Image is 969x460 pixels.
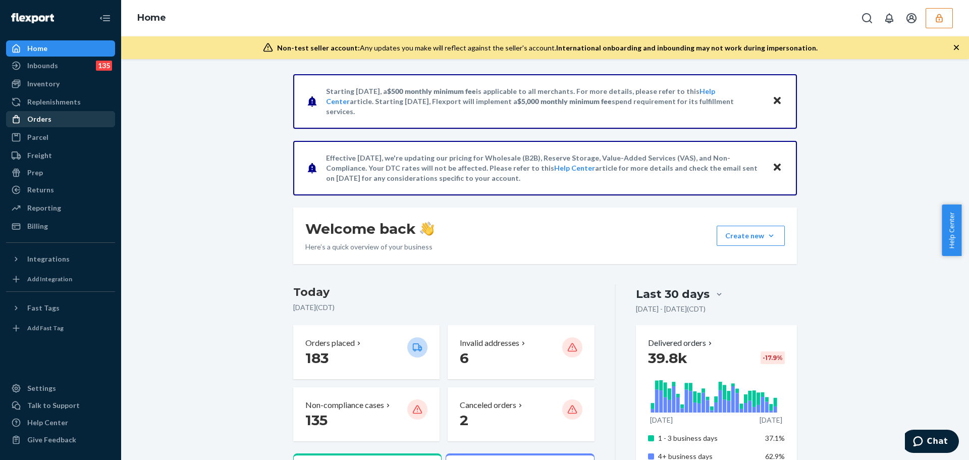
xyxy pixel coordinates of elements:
[27,97,81,107] div: Replenishments
[137,12,166,23] a: Home
[6,182,115,198] a: Returns
[857,8,877,28] button: Open Search Box
[27,132,48,142] div: Parcel
[27,221,48,231] div: Billing
[305,337,355,349] p: Orders placed
[6,58,115,74] a: Inbounds135
[277,43,818,53] div: Any updates you make will reflect against the seller's account.
[6,415,115,431] a: Help Center
[27,79,60,89] div: Inventory
[305,412,328,429] span: 135
[6,94,115,110] a: Replenishments
[460,399,516,411] p: Canceled orders
[658,433,758,443] p: 1 - 3 business days
[6,251,115,267] button: Integrations
[901,8,922,28] button: Open account menu
[27,43,47,54] div: Home
[27,324,64,332] div: Add Fast Tag
[27,168,43,178] div: Prep
[460,337,519,349] p: Invalid addresses
[27,303,60,313] div: Fast Tags
[761,351,785,364] div: -17.9 %
[27,254,70,264] div: Integrations
[27,203,61,213] div: Reporting
[6,129,115,145] a: Parcel
[6,380,115,396] a: Settings
[879,8,899,28] button: Open notifications
[293,325,440,379] button: Orders placed 183
[6,147,115,164] a: Freight
[556,43,818,52] span: International onboarding and inbounding may not work during impersonation.
[717,226,785,246] button: Create new
[293,387,440,441] button: Non-compliance cases 135
[6,40,115,57] a: Home
[448,325,594,379] button: Invalid addresses 6
[771,94,784,109] button: Close
[27,435,76,445] div: Give Feedback
[460,412,468,429] span: 2
[6,320,115,336] a: Add Fast Tag
[650,415,673,425] p: [DATE]
[27,418,68,428] div: Help Center
[293,302,595,313] p: [DATE] ( CDT )
[6,165,115,181] a: Prep
[305,399,384,411] p: Non-compliance cases
[760,415,782,425] p: [DATE]
[905,430,959,455] iframe: Opens a widget where you can chat to one of our agents
[6,200,115,216] a: Reporting
[771,161,784,175] button: Close
[129,4,174,33] ol: breadcrumbs
[6,397,115,414] button: Talk to Support
[326,153,763,183] p: Effective [DATE], we're updating our pricing for Wholesale (B2B), Reserve Storage, Value-Added Se...
[27,61,58,71] div: Inbounds
[448,387,594,441] button: Canceled orders 2
[96,61,112,71] div: 135
[636,286,710,302] div: Last 30 days
[765,434,785,442] span: 37.1%
[95,8,115,28] button: Close Navigation
[636,304,706,314] p: [DATE] - [DATE] ( CDT )
[648,349,687,367] span: 39.8k
[326,86,763,117] p: Starting [DATE], a is applicable to all merchants. For more details, please refer to this article...
[305,242,434,252] p: Here’s a quick overview of your business
[305,349,329,367] span: 183
[27,114,51,124] div: Orders
[6,76,115,92] a: Inventory
[27,383,56,393] div: Settings
[6,271,115,287] a: Add Integration
[6,111,115,127] a: Orders
[11,13,54,23] img: Flexport logo
[942,205,961,256] button: Help Center
[387,87,476,95] span: $500 monthly minimum fee
[27,185,54,195] div: Returns
[648,337,714,349] button: Delivered orders
[6,300,115,316] button: Fast Tags
[293,284,595,300] h3: Today
[460,349,469,367] span: 6
[27,150,52,161] div: Freight
[6,432,115,448] button: Give Feedback
[27,275,72,283] div: Add Integration
[6,218,115,234] a: Billing
[277,43,360,52] span: Non-test seller account:
[517,97,612,106] span: $5,000 monthly minimum fee
[27,400,80,411] div: Talk to Support
[420,222,434,236] img: hand-wave emoji
[305,220,434,238] h1: Welcome back
[554,164,595,172] a: Help Center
